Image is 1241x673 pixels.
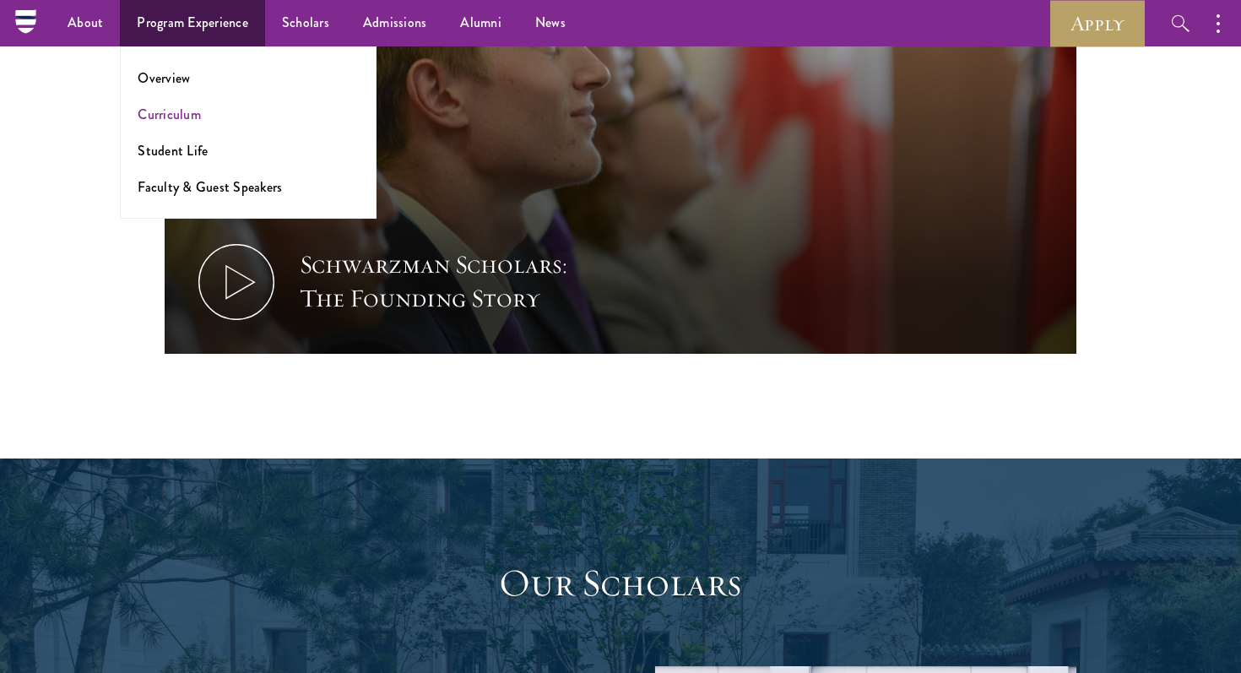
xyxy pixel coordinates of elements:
h3: Our Scholars [359,560,882,607]
a: Student Life [138,141,208,160]
a: Overview [138,68,190,88]
div: Schwarzman Scholars: The Founding Story [300,248,612,316]
a: Curriculum [138,105,201,124]
a: Faculty & Guest Speakers [138,177,282,197]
